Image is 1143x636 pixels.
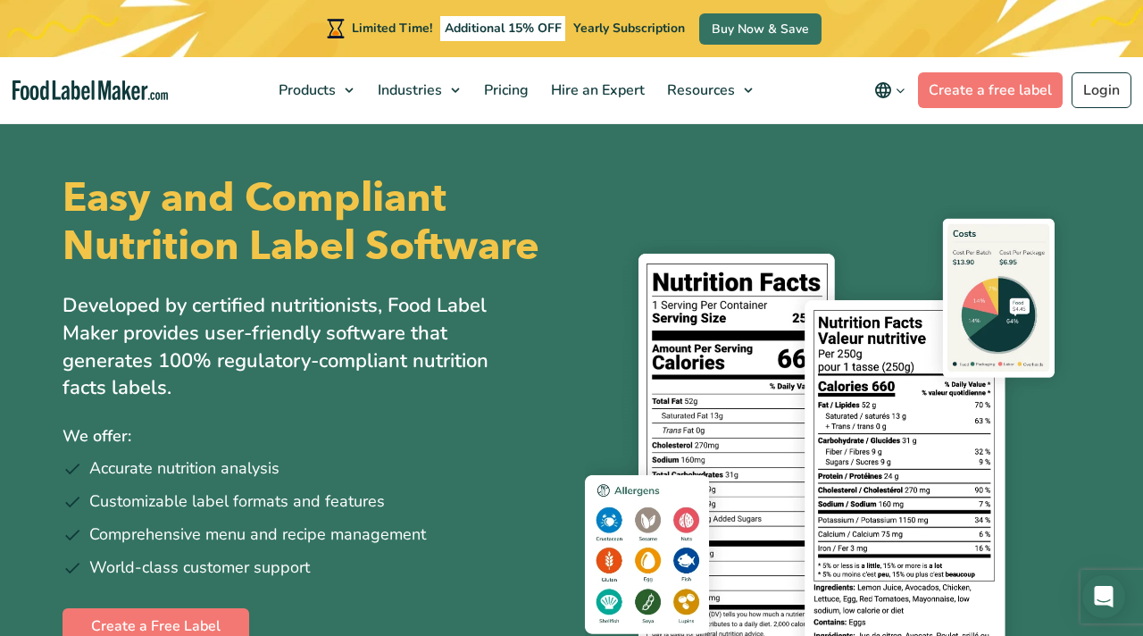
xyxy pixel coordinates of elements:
[352,20,432,37] span: Limited Time!
[546,80,647,100] span: Hire an Expert
[573,20,685,37] span: Yearly Subscription
[918,72,1063,108] a: Create a free label
[473,57,536,123] a: Pricing
[63,423,558,449] p: We offer:
[440,16,566,41] span: Additional 15% OFF
[540,57,652,123] a: Hire an Expert
[89,490,385,514] span: Customizable label formats and features
[273,80,338,100] span: Products
[367,57,469,123] a: Industries
[1082,575,1125,618] div: Open Intercom Messenger
[268,57,363,123] a: Products
[89,456,279,481] span: Accurate nutrition analysis
[662,80,737,100] span: Resources
[89,556,310,580] span: World-class customer support
[1072,72,1131,108] a: Login
[372,80,444,100] span: Industries
[63,292,527,402] p: Developed by certified nutritionists, Food Label Maker provides user-friendly software that gener...
[479,80,530,100] span: Pricing
[699,13,822,45] a: Buy Now & Save
[89,523,426,547] span: Comprehensive menu and recipe management
[63,174,558,271] h1: Easy and Compliant Nutrition Label Software
[656,57,762,123] a: Resources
